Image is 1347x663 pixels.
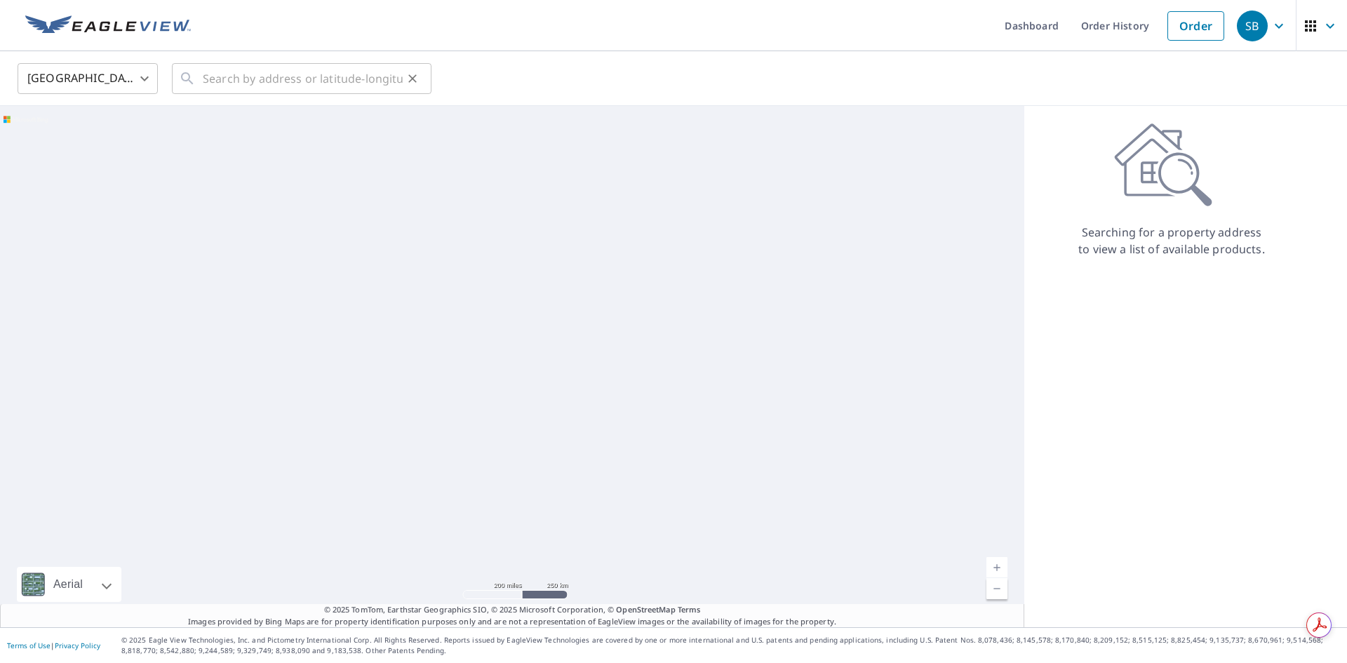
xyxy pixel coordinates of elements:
[324,604,701,616] span: © 2025 TomTom, Earthstar Geographics SIO, © 2025 Microsoft Corporation, ©
[7,641,51,650] a: Terms of Use
[121,635,1340,656] p: © 2025 Eagle View Technologies, Inc. and Pictometry International Corp. All Rights Reserved. Repo...
[203,59,403,98] input: Search by address or latitude-longitude
[1167,11,1224,41] a: Order
[678,604,701,615] a: Terms
[1078,224,1266,257] p: Searching for a property address to view a list of available products.
[7,641,100,650] p: |
[1237,11,1268,41] div: SB
[49,567,87,602] div: Aerial
[55,641,100,650] a: Privacy Policy
[18,59,158,98] div: [GEOGRAPHIC_DATA]
[986,557,1007,578] a: Current Level 5, Zoom In
[616,604,675,615] a: OpenStreetMap
[403,69,422,88] button: Clear
[25,15,191,36] img: EV Logo
[986,578,1007,599] a: Current Level 5, Zoom Out
[17,567,121,602] div: Aerial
